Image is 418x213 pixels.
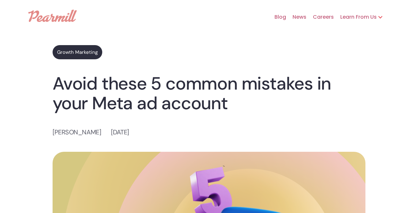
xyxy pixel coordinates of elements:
h1: Avoid these 5 common mistakes in your Meta ad account [53,74,365,113]
a: News [286,7,306,27]
div: Learn From Us [334,7,390,27]
a: Blog [268,7,286,27]
p: [PERSON_NAME] [53,127,101,137]
p: [DATE] [111,127,129,137]
a: Growth Marketing [53,45,102,59]
a: Careers [306,7,334,27]
div: Learn From Us [334,13,377,21]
